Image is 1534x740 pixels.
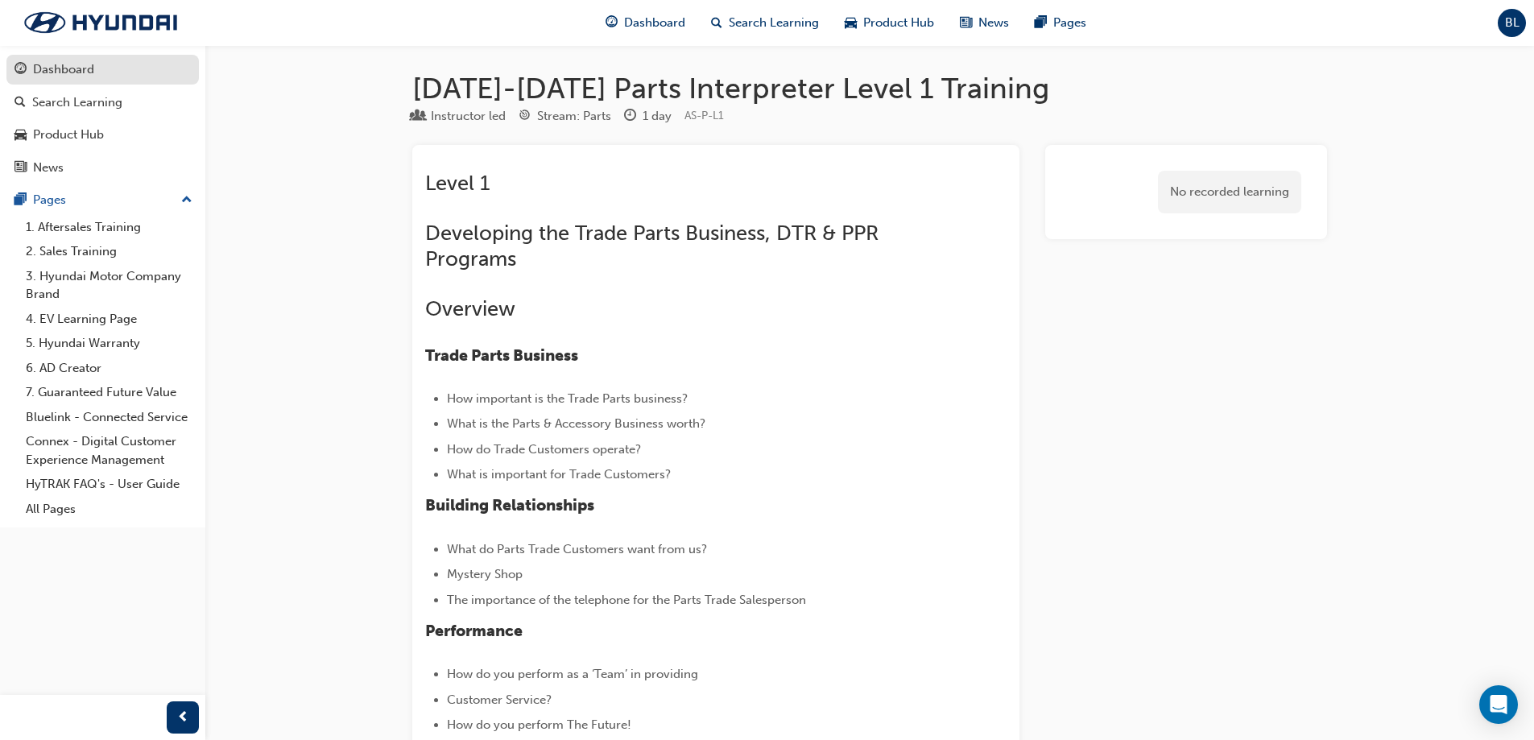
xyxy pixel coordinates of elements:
a: 7. Guaranteed Future Value [19,380,199,405]
span: How important is the Trade Parts business? [447,391,688,406]
a: 1. Aftersales Training [19,215,199,240]
div: Open Intercom Messenger [1479,685,1518,724]
div: Dashboard [33,60,94,79]
div: Stream [519,106,611,126]
button: Pages [6,185,199,215]
a: 2. Sales Training [19,239,199,264]
a: Dashboard [6,55,199,85]
span: Dashboard [624,14,685,32]
img: Trak [8,6,193,39]
span: How do you perform as a ‘Team’ in providing [447,667,698,681]
div: Product Hub [33,126,104,144]
span: Performance [425,622,523,640]
span: prev-icon [177,708,189,728]
span: BL [1505,14,1520,32]
a: search-iconSearch Learning [698,6,832,39]
span: What do Parts Trade Customers want from us? [447,542,707,556]
span: pages-icon [1035,13,1047,33]
span: guage-icon [606,13,618,33]
a: 4. EV Learning Page [19,307,199,332]
div: Duration [624,106,672,126]
a: Search Learning [6,88,199,118]
div: 1 day [643,107,672,126]
a: HyTRAK FAQ's - User Guide [19,472,199,497]
a: pages-iconPages [1022,6,1099,39]
a: car-iconProduct Hub [832,6,947,39]
div: Instructor led [431,107,506,126]
span: pages-icon [14,193,27,208]
span: up-icon [181,190,192,211]
a: Connex - Digital Customer Experience Management [19,429,199,472]
a: All Pages [19,497,199,522]
span: target-icon [519,110,531,124]
span: Trade Parts Business [425,346,578,365]
span: Learning resource code [684,109,724,122]
div: Search Learning [32,93,122,112]
span: Overview [425,296,515,321]
span: Search Learning [729,14,819,32]
span: guage-icon [14,63,27,77]
span: search-icon [14,96,26,110]
div: Stream: Parts [537,107,611,126]
span: Level 1 [425,171,490,196]
span: car-icon [845,13,857,33]
span: How do Trade Customers operate? [447,442,641,457]
button: DashboardSearch LearningProduct HubNews [6,52,199,185]
span: Pages [1053,14,1086,32]
a: News [6,153,199,183]
span: search-icon [711,13,722,33]
span: What is the Parts & Accessory Business worth? [447,416,705,431]
span: How do you perform The Future! [447,717,631,732]
a: news-iconNews [947,6,1022,39]
div: News [33,159,64,177]
span: Developing the Trade Parts Business, DTR & PPR Programs [425,221,884,271]
a: guage-iconDashboard [593,6,698,39]
button: BL [1498,9,1526,37]
a: Product Hub [6,120,199,150]
span: car-icon [14,128,27,143]
div: No recorded learning [1158,171,1301,213]
div: Pages [33,191,66,209]
a: Bluelink - Connected Service [19,405,199,430]
a: 6. AD Creator [19,356,199,381]
h1: [DATE]-[DATE] Parts Interpreter Level 1 Training [412,71,1327,106]
span: Building Relationships [425,496,594,515]
span: News [978,14,1009,32]
a: 3. Hyundai Motor Company Brand [19,264,199,307]
span: news-icon [14,161,27,176]
span: Mystery Shop [447,567,523,581]
span: Customer Service? [447,692,552,707]
span: clock-icon [624,110,636,124]
span: learningResourceType_INSTRUCTOR_LED-icon [412,110,424,124]
span: news-icon [960,13,972,33]
a: 5. Hyundai Warranty [19,331,199,356]
div: Type [412,106,506,126]
span: What is important for Trade Customers? [447,467,671,482]
span: The importance of the telephone for the Parts Trade Salesperson [447,593,806,607]
span: Product Hub [863,14,934,32]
